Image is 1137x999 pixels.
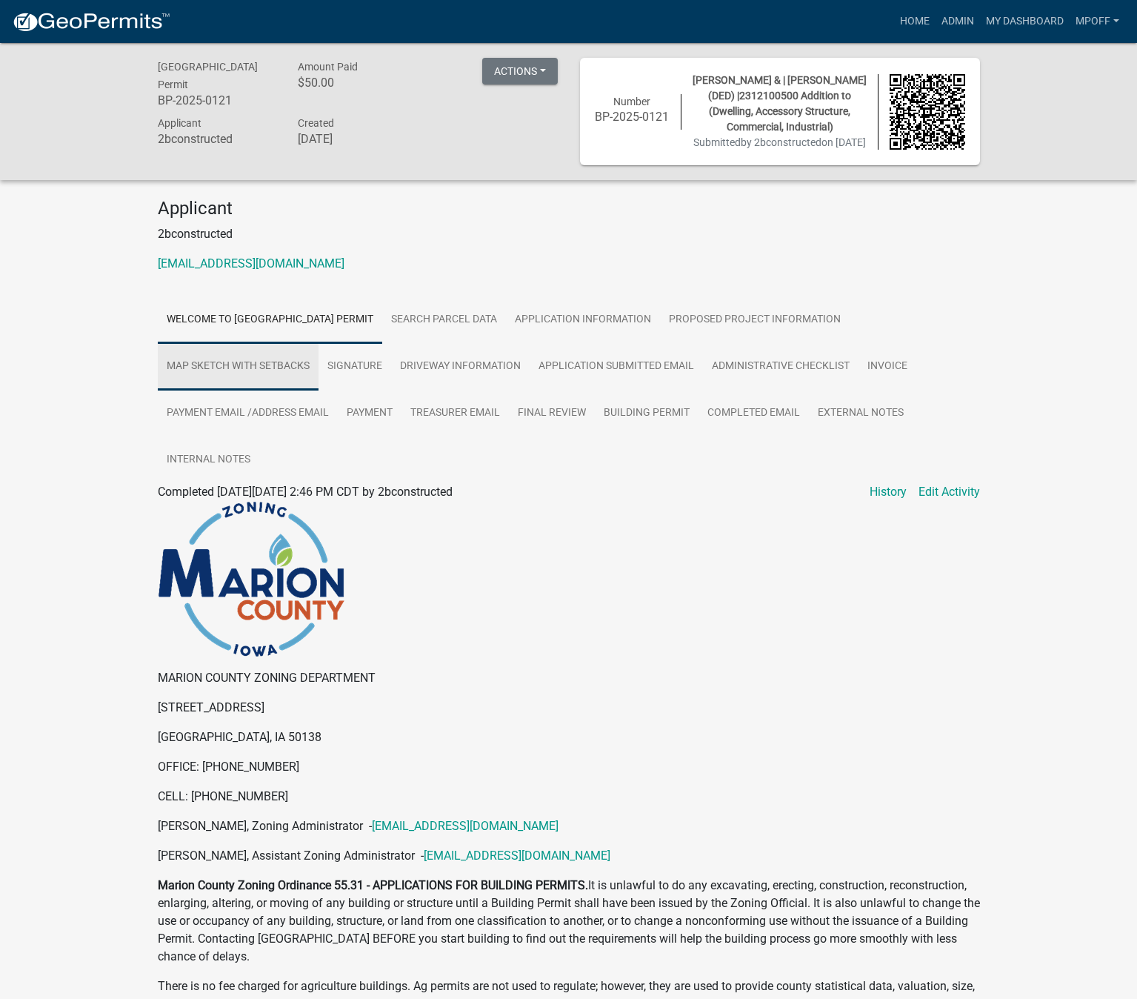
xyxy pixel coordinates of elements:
a: Treasurer Email [401,390,509,437]
span: Applicant [158,117,201,129]
img: image_be028ab4-a45e-4790-9d45-118dc00cb89f.png [158,501,345,657]
a: Payment [338,390,401,437]
button: Actions [482,58,558,84]
a: Admin [936,7,980,36]
a: [EMAIL_ADDRESS][DOMAIN_NAME] [372,819,559,833]
span: [PERSON_NAME] & | [PERSON_NAME] (DED) |2312100500 Addition to (Dwelling, Accessory Structure, Com... [693,74,867,133]
p: MARION COUNTY ZONING DEPARTMENT [158,669,980,687]
a: Edit Activity [918,483,980,501]
a: Internal Notes [158,437,259,484]
p: [STREET_ADDRESS] [158,699,980,717]
p: CELL: [PHONE_NUMBER] [158,788,980,806]
a: Proposed Project Information [660,296,850,344]
span: Completed [DATE][DATE] 2:46 PM CDT by 2bconstructed [158,485,453,499]
h6: 2bconstructed [158,132,276,146]
h6: BP-2025-0121 [158,93,276,107]
a: External Notes [809,390,913,437]
p: It is unlawful to do any excavating, erecting, construction, reconstruction, enlarging, altering,... [158,877,980,966]
h6: $50.00 [298,76,416,90]
h6: [DATE] [298,132,416,146]
a: Invoice [858,343,916,391]
a: Payment Email /Address Email [158,390,338,437]
h4: Applicant [158,198,980,219]
a: Home [894,7,936,36]
span: Created [298,117,334,129]
a: Application Information [506,296,660,344]
a: Welcome to [GEOGRAPHIC_DATA] Permit [158,296,382,344]
span: Number [613,96,650,107]
a: Signature [319,343,391,391]
strong: Marion County Zoning Ordinance 55.31 - APPLICATIONS FOR BUILDING PERMITS. [158,878,588,892]
a: My Dashboard [980,7,1070,36]
h6: BP-2025-0121 [595,110,670,124]
a: Final Review [509,390,595,437]
span: Amount Paid [298,61,358,73]
p: [PERSON_NAME], Assistant Zoning Administrator - [158,847,980,865]
a: [EMAIL_ADDRESS][DOMAIN_NAME] [424,849,610,863]
p: OFFICE: [PHONE_NUMBER] [158,758,980,776]
a: Application Submitted Email [530,343,703,391]
span: by 2bconstructed [741,136,821,148]
p: [GEOGRAPHIC_DATA], IA 50138 [158,728,980,746]
a: [EMAIL_ADDRESS][DOMAIN_NAME] [158,256,344,271]
a: Building Permit [595,390,698,437]
img: QR code [890,74,965,150]
p: 2bconstructed [158,225,980,243]
p: [PERSON_NAME], Zoning Administrator - [158,817,980,835]
span: Submitted on [DATE] [693,136,866,148]
a: Completed Email [698,390,809,437]
a: History [870,483,907,501]
span: [GEOGRAPHIC_DATA] Permit [158,61,258,90]
a: Administrative Checklist [703,343,858,391]
a: Driveway Information [391,343,530,391]
a: mpoff [1070,7,1125,36]
a: Map Sketch with Setbacks [158,343,319,391]
a: Search Parcel Data [382,296,506,344]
